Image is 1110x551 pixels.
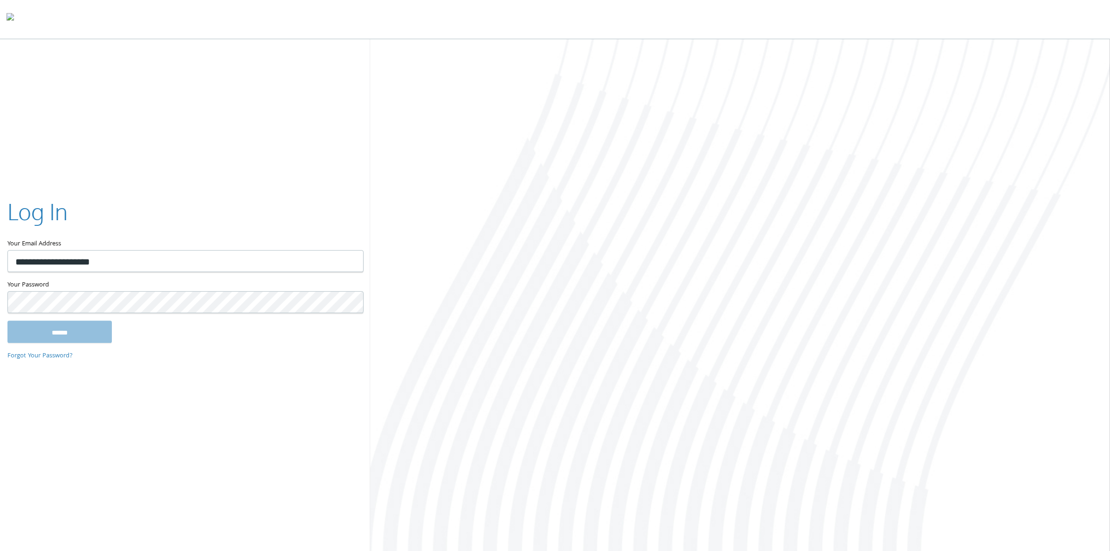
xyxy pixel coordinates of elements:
keeper-lock: Open Keeper Popup [345,297,356,308]
img: todyl-logo-dark.svg [7,10,14,28]
label: Your Password [7,279,363,291]
a: Forgot Your Password? [7,351,73,362]
h2: Log In [7,196,68,227]
keeper-lock: Open Keeper Popup [345,256,356,267]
